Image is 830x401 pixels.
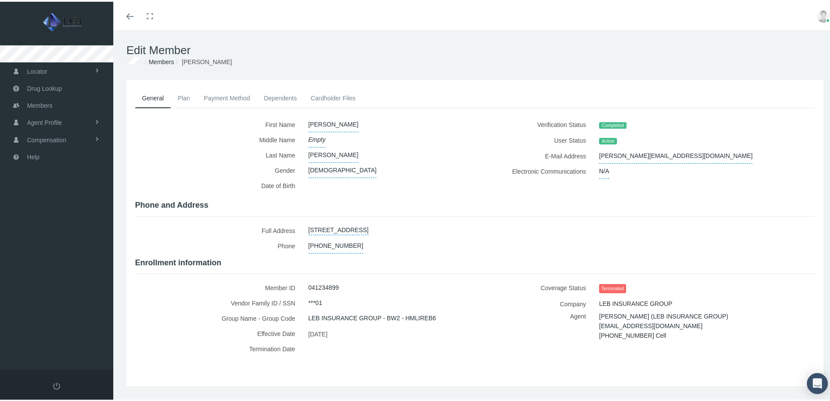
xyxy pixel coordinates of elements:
label: Agent [481,310,593,345]
span: N/A [599,162,609,177]
label: Group Name - Group Code [135,309,302,324]
label: Effective Date [135,324,302,339]
span: [PHONE_NUMBER] [308,236,363,252]
a: Payment Method [197,87,257,106]
span: [PERSON_NAME][EMAIL_ADDRESS][DOMAIN_NAME] [599,147,752,162]
span: 041234899 [308,278,339,293]
a: Dependents [257,87,304,106]
h4: Enrollment information [135,257,815,266]
a: [STREET_ADDRESS] [308,221,369,233]
span: [PERSON_NAME] (LEB INSURANCE GROUP) [599,308,728,321]
label: First Name [135,115,302,130]
span: [PERSON_NAME] [308,115,359,130]
span: Drug Lookup [27,79,62,95]
span: LEB INSURANCE GROUP [599,295,672,309]
label: Gender [135,161,302,176]
label: Verification Status [481,115,593,131]
label: Termination Date [135,339,302,359]
label: Date of Birth [135,176,302,194]
span: Compensation [27,130,66,147]
label: Electronic Communications [481,162,593,177]
span: Empty [308,130,326,146]
label: Company [481,295,593,310]
a: Members [149,57,174,64]
span: [DEMOGRAPHIC_DATA] [308,161,377,176]
label: User Status [481,131,593,147]
a: General [135,87,171,106]
h1: Edit Member [126,42,823,55]
label: Vendor Family ID / SSN [135,294,302,309]
span: LEB INSURANCE GROUP - BW2 - HMLIREB6 [308,309,436,324]
span: Completed [599,120,627,127]
a: Plan [171,87,197,106]
span: Active [599,136,617,143]
label: Full Address [135,221,302,236]
label: Coverage Status [481,278,593,295]
span: Locator [27,62,47,78]
span: Members [27,96,52,112]
label: Member ID [135,278,302,294]
span: Help [27,147,40,164]
label: Middle Name [135,130,302,146]
label: E-Mail Address [481,147,593,162]
img: LEB INSURANCE GROUP [11,10,116,31]
a: Cardholder Files [304,87,362,106]
label: Last Name [135,146,302,161]
span: Terminated [599,282,626,291]
span: Agent Profile [27,113,62,129]
span: [PERSON_NAME] [308,146,359,161]
span: [EMAIL_ADDRESS][DOMAIN_NAME] [599,318,702,331]
label: Phone [135,236,302,252]
span: [DATE] [308,326,328,339]
img: user-placeholder.jpg [817,8,830,21]
h4: Phone and Address [135,199,815,209]
span: [PHONE_NUMBER] Cell [599,327,666,340]
span: [PERSON_NAME] [182,57,232,64]
div: Open Intercom Messenger [807,371,828,392]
